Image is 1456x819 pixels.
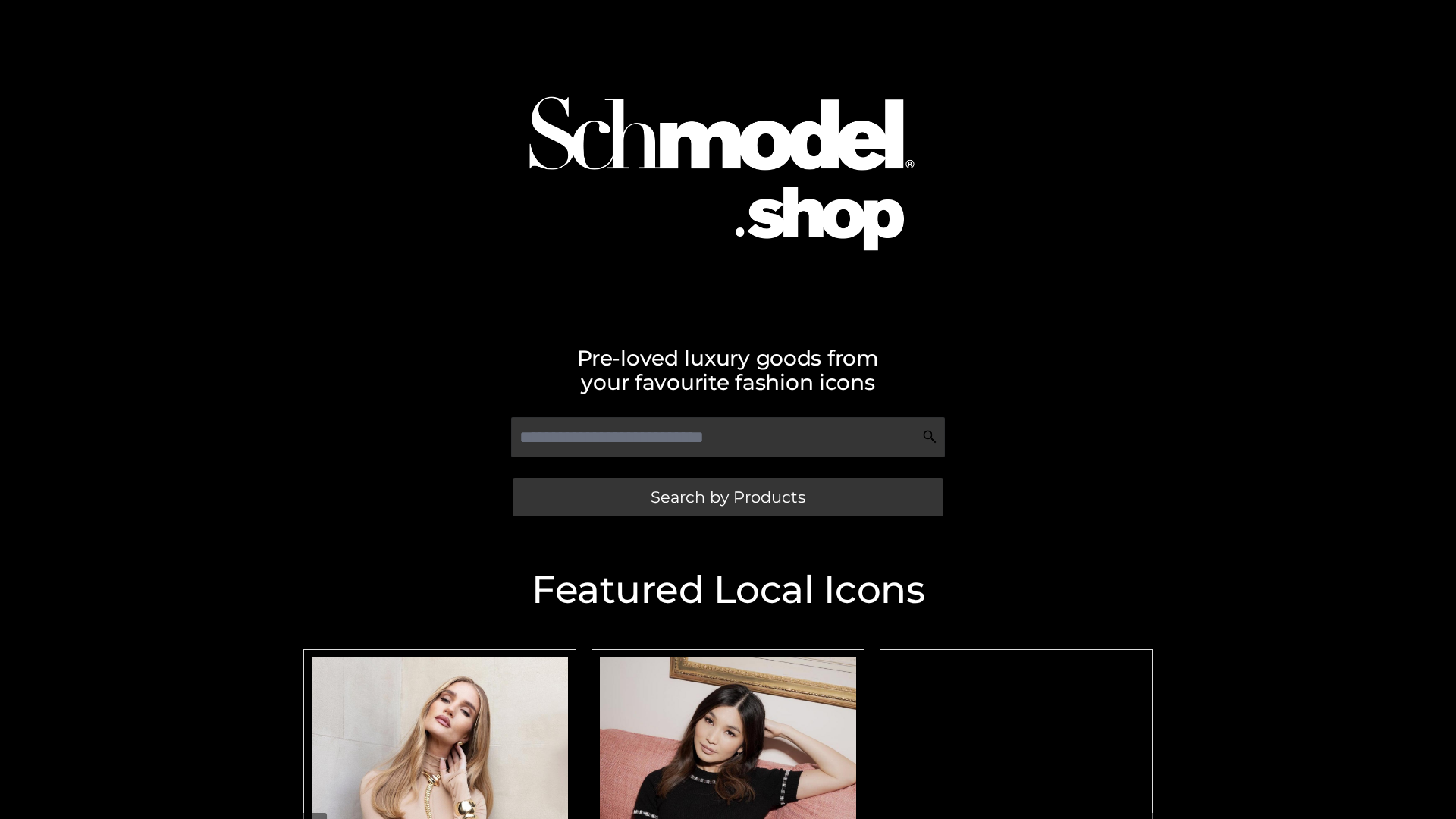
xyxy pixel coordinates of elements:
[296,346,1160,394] h2: Pre-loved luxury goods from your favourite fashion icons
[296,571,1160,609] h2: Featured Local Icons​
[513,478,943,516] a: Search by Products
[922,429,937,444] img: Search Icon
[651,489,805,505] span: Search by Products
